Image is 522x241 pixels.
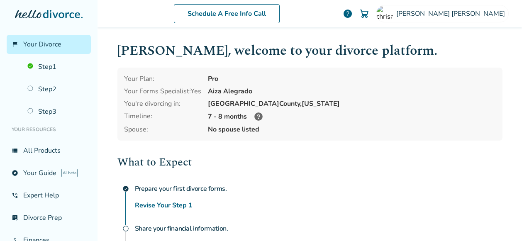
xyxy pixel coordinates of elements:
[135,200,193,210] a: Revise Your Step 1
[481,201,522,241] iframe: Chat Widget
[12,41,18,48] span: flag_2
[12,192,18,199] span: phone_in_talk
[208,112,496,122] div: 7 - 8 months
[122,225,129,232] span: radio_button_unchecked
[23,40,61,49] span: Your Divorce
[7,163,91,183] a: exploreYour GuideAI beta
[208,74,496,83] div: Pro
[124,99,201,108] div: You're divorcing in:
[22,57,91,76] a: Step1
[124,125,201,134] span: Spouse:
[174,4,280,23] a: Schedule A Free Info Call
[117,41,502,61] h1: [PERSON_NAME] , welcome to your divorce platform.
[208,125,496,134] span: No spouse listed
[12,214,18,221] span: list_alt_check
[359,9,369,19] img: Cart
[135,180,502,197] h4: Prepare your first divorce forms.
[7,141,91,160] a: view_listAll Products
[208,87,496,96] div: Aiza Alegrado
[124,112,201,122] div: Timeline:
[22,102,91,121] a: Step3
[61,169,78,177] span: AI beta
[7,208,91,227] a: list_alt_checkDivorce Prep
[343,9,353,19] a: help
[7,35,91,54] a: flag_2Your Divorce
[122,185,129,192] span: check_circle
[124,74,201,83] div: Your Plan:
[208,99,496,108] div: [GEOGRAPHIC_DATA] County, [US_STATE]
[124,87,201,96] div: Your Forms Specialist: Yes
[7,121,91,138] li: Your Resources
[135,220,502,237] h4: Share your financial information.
[117,154,502,170] h2: What to Expect
[22,80,91,99] a: Step2
[7,186,91,205] a: phone_in_talkExpert Help
[12,147,18,154] span: view_list
[396,9,508,18] span: [PERSON_NAME] [PERSON_NAME]
[376,5,393,22] img: chrisannhibbert1962@gmail.com
[12,170,18,176] span: explore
